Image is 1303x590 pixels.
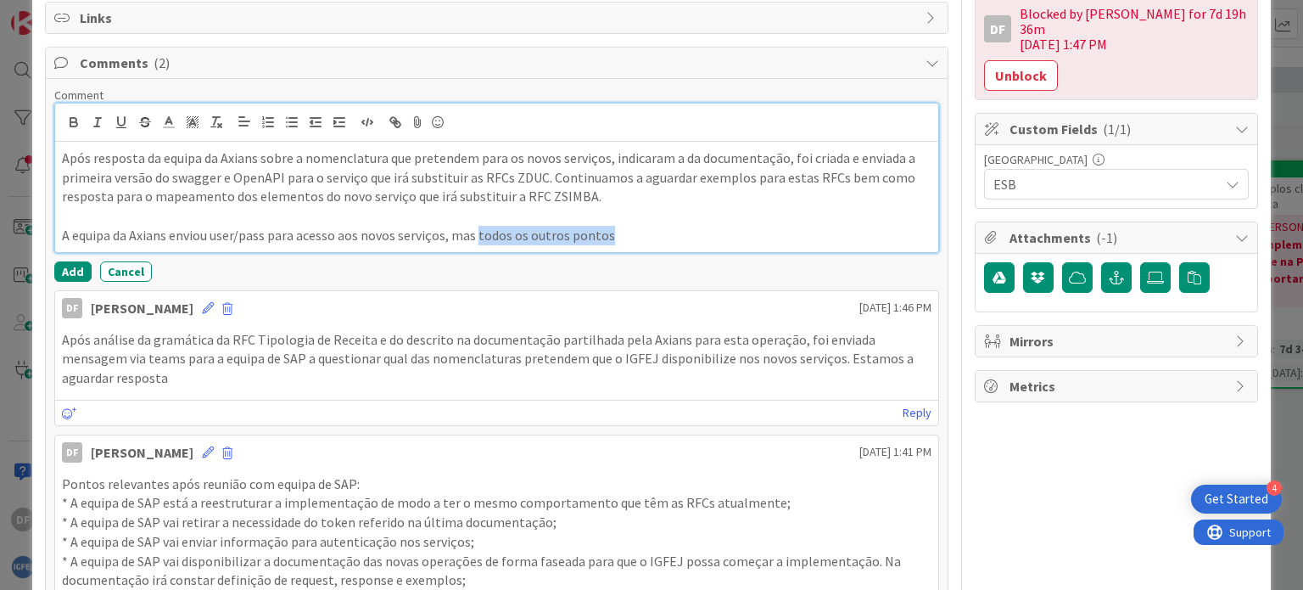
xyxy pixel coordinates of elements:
[984,15,1011,42] div: DF
[1009,376,1227,396] span: Metrics
[859,443,931,461] span: [DATE] 1:41 PM
[1020,6,1249,52] div: Blocked by [PERSON_NAME] for 7d 19h 36m [DATE] 1:47 PM
[1191,485,1282,514] div: Open Get Started checklist, remaining modules: 4
[1096,229,1117,246] span: ( -1 )
[62,330,931,388] p: Após análise da gramática da RFC Tipologia de Receita e do descrito na documentação partilhada pe...
[903,402,931,424] a: Reply
[62,475,931,494] p: Pontos relevantes após reunião com equipa de SAP:
[984,60,1058,91] button: Unblock
[100,261,152,282] button: Cancel
[62,442,82,463] div: DF
[62,298,82,318] div: DF
[1205,491,1268,508] div: Get Started
[62,493,931,513] p: * A equipa de SAP está a reestruturar a implementação de modo a ter o mesmo comportamento que têm...
[36,3,77,23] span: Support
[154,54,170,71] span: ( 2 )
[1267,480,1282,496] div: 4
[1009,331,1227,351] span: Mirrors
[1009,119,1227,139] span: Custom Fields
[984,154,1249,166] div: [GEOGRAPHIC_DATA]
[62,149,931,206] p: Após resposta da equipa da Axians sobre a nomenclatura que pretendem para os novos serviços, indi...
[80,8,916,28] span: Links
[54,261,92,282] button: Add
[62,552,931,590] p: * A equipa de SAP vai disponibilizar a documentação das novas operações de forma faseada para que...
[1103,121,1131,138] span: ( 1/1 )
[91,298,193,318] div: [PERSON_NAME]
[80,53,916,73] span: Comments
[993,172,1211,196] span: ESB
[62,513,931,532] p: * A equipa de SAP vai retirar a necessidade do token referido na última documentação;
[54,87,103,103] span: Comment
[91,442,193,463] div: [PERSON_NAME]
[62,532,931,552] p: * A equipa de SAP vai enviar informação para autenticação nos serviços;
[1009,228,1227,248] span: Attachments
[859,299,931,317] span: [DATE] 1:46 PM
[62,226,931,245] p: A equipa da Axians enviou user/pass para acesso aos novos serviços, mas todos os outros pontos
